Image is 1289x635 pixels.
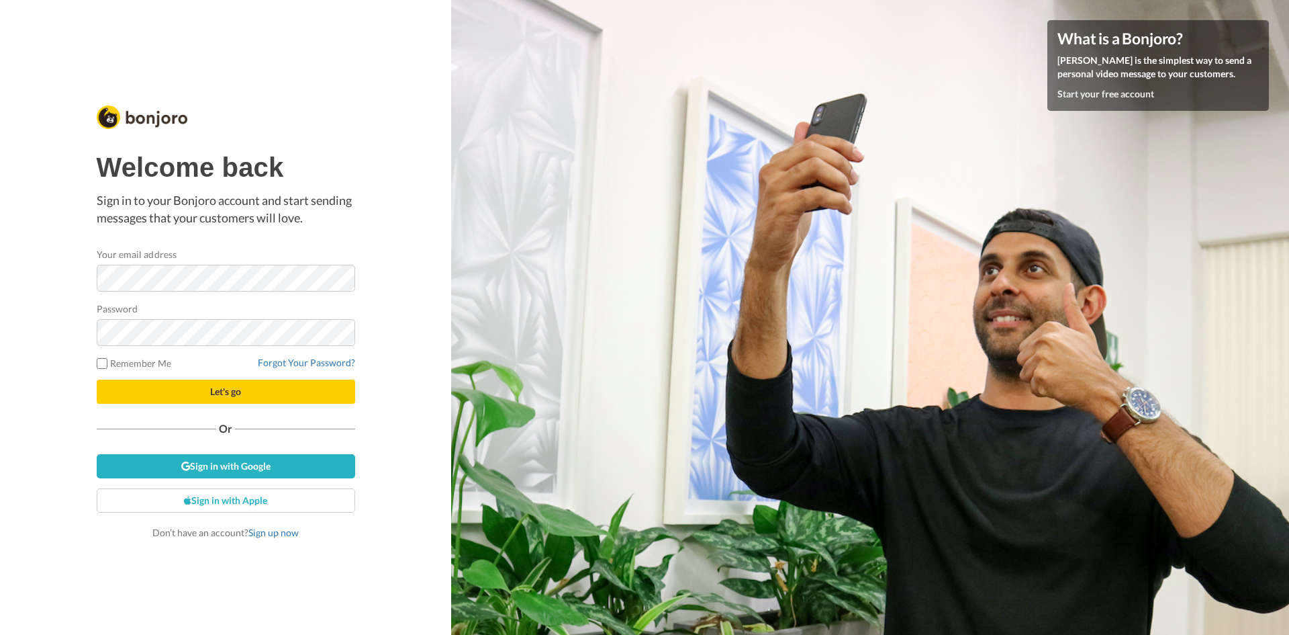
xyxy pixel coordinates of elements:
p: [PERSON_NAME] is the simplest way to send a personal video message to your customers. [1057,54,1259,81]
label: Remember Me [97,356,172,370]
span: Or [216,424,235,433]
span: Let's go [210,386,241,397]
a: Forgot Your Password? [258,357,355,368]
label: Password [97,302,138,316]
a: Sign in with Apple [97,489,355,513]
p: Sign in to your Bonjoro account and start sending messages that your customers will love. [97,192,355,226]
a: Start your free account [1057,88,1154,99]
label: Your email address [97,247,177,261]
button: Let's go [97,380,355,404]
h4: What is a Bonjoro? [1057,30,1259,47]
span: Don’t have an account? [152,527,299,538]
a: Sign in with Google [97,454,355,478]
h1: Welcome back [97,153,355,182]
input: Remember Me [97,358,107,369]
a: Sign up now [248,527,299,538]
